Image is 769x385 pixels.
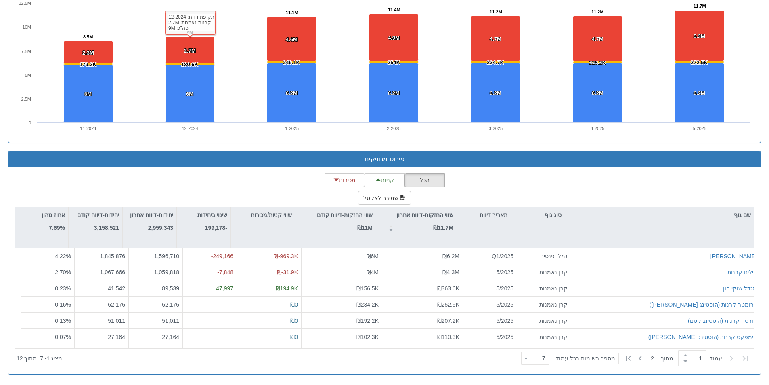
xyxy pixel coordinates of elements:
div: ‏מציג 1 - 7 ‏ מתוך 12 [17,349,62,367]
div: קרן נאמנות [520,300,568,308]
div: 1,845,876 [78,252,125,260]
p: שווי החזקות-דיווח אחרון [396,210,453,219]
span: ₪363.6K [437,285,459,291]
span: ₪102.3K [356,333,379,340]
div: 1,059,818 [132,268,179,276]
span: ‏עמוד [710,354,722,362]
div: [PERSON_NAME] [710,252,757,260]
strong: -199,178 [205,225,227,231]
div: 62,176 [78,300,125,308]
div: 0.07 % [25,332,71,341]
strong: ₪11M [357,225,373,231]
tspan: 6.2M [592,90,603,96]
span: ₪0 [290,333,298,340]
div: קרן נאמנות [520,284,568,292]
div: 2.70 % [25,268,71,276]
div: 41,542 [78,284,125,292]
tspan: 6.2M [694,90,705,96]
div: קרן נאמנות [520,268,568,276]
tspan: 4.7M [490,36,501,42]
div: 62,176 [132,300,179,308]
text: 11-2024 [80,126,96,131]
div: 5/2025 [466,300,513,308]
button: ברומטר קרנות (הוסטינג [PERSON_NAME]) [650,300,757,308]
div: -249,166 [186,252,233,260]
text: 7.5M [21,49,31,54]
div: סוג גוף [511,207,565,223]
tspan: 6.2M [490,90,501,96]
text: 3-2025 [489,126,503,131]
p: שווי החזקות-דיווח קודם [317,210,373,219]
tspan: 11.2M [490,9,502,14]
span: ₪4M [367,269,379,275]
tspan: 179.2K [80,61,97,67]
text: 2.5M [21,97,31,101]
span: ₪234.2K [356,301,379,307]
div: 4.22 % [25,252,71,260]
div: 5/2025 [466,332,513,341]
span: ₪192.2K [356,317,379,324]
tspan: 272.5K [691,59,708,65]
button: אילים קרנות [727,268,757,276]
text: 2-2025 [387,126,400,131]
span: ₪194.9K [276,285,298,291]
button: פורטה קרנות (הוסטינג קסם) [688,316,757,324]
div: 27,164 [78,332,125,341]
span: ₪156.5K [356,285,379,291]
p: שינוי ביחידות [197,210,227,219]
span: ₪110.3K [437,333,459,340]
div: Q1/2025 [466,252,513,260]
div: 5/2025 [466,284,513,292]
div: גמל, פנסיה [520,252,568,260]
div: 89,539 [132,284,179,292]
tspan: 2.3M [82,50,94,56]
tspan: 11.1M [286,10,298,15]
div: 0.13 % [25,316,71,324]
tspan: 6.2M [388,90,400,96]
div: אימפקט קרנות (הוסטינג [PERSON_NAME]) [648,332,757,341]
div: 0.23 % [25,284,71,292]
div: 5/2025 [466,316,513,324]
tspan: 4.9M [388,35,400,41]
div: קרן נאמנות [520,332,568,341]
div: 47,997 [186,284,233,292]
div: שם גוף [565,207,754,223]
p: יחידות-דיווח קודם [77,210,119,219]
div: 51,011 [132,316,179,324]
text: 12.5M [19,1,31,6]
button: קניות [365,173,405,187]
text: 10M [23,25,31,29]
span: ₪0 [290,301,298,307]
button: מכירות [325,173,365,187]
tspan: 11.2M [591,9,604,14]
span: ₪6.2M [442,253,459,259]
div: 1,067,666 [78,268,125,276]
span: ‏מספר רשומות בכל עמוד [556,354,615,362]
strong: 3,158,521 [94,225,119,231]
p: יחידות-דיווח אחרון [130,210,173,219]
tspan: 254K [388,59,400,65]
div: ‏ מתוך [518,349,752,367]
span: ₪-31.9K [277,269,298,275]
tspan: 234.7K [487,59,504,65]
tspan: 6M [186,91,193,97]
tspan: 11.4M [388,7,400,12]
div: -7,848 [186,268,233,276]
div: 51,011 [78,316,125,324]
tspan: 6M [84,91,92,97]
h3: פירוט מחזיקים [15,156,754,163]
tspan: 4.6M [286,36,298,42]
text: 0 [29,120,31,125]
tspan: 180.6K [181,61,199,67]
tspan: 4.7M [592,36,603,42]
button: מגדל שוקי הון [723,284,757,292]
text: 1-2025 [285,126,299,131]
tspan: 5.3M [694,33,705,39]
span: ₪-969.3K [274,253,298,259]
tspan: 246.1K [283,59,300,65]
text: 12-2024 [182,126,198,131]
span: ₪252.5K [437,301,459,307]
